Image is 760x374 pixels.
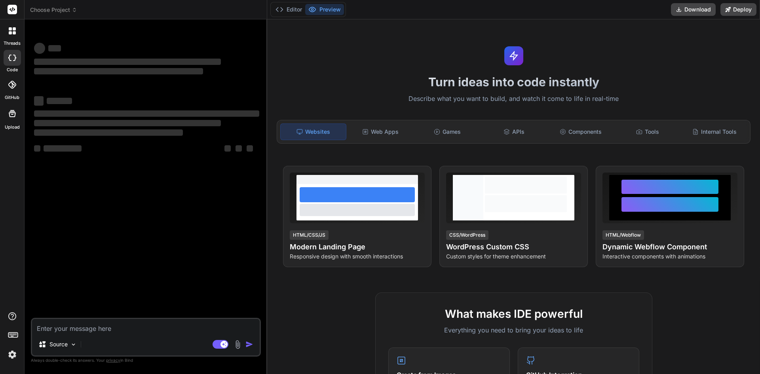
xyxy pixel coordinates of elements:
span: ‌ [44,145,82,152]
p: Source [49,340,68,348]
span: ‌ [34,59,221,65]
span: ‌ [224,145,231,152]
label: GitHub [5,94,19,101]
span: ‌ [34,96,44,106]
div: Components [548,123,614,140]
img: settings [6,348,19,361]
label: code [7,66,18,73]
button: Editor [272,4,305,15]
p: Describe what you want to build, and watch it come to life in real-time [272,94,755,104]
div: Tools [615,123,680,140]
span: ‌ [236,145,242,152]
div: Websites [280,123,346,140]
h4: Dynamic Webflow Component [602,241,737,252]
div: HTML/CSS/JS [290,230,329,240]
span: ‌ [48,45,61,51]
div: Web Apps [348,123,413,140]
p: Interactive components with animations [602,252,737,260]
span: ‌ [34,110,259,117]
img: Pick Models [70,341,77,348]
button: Download [671,3,716,16]
span: ‌ [34,68,203,74]
div: Internal Tools [682,123,747,140]
span: privacy [106,358,120,363]
h4: WordPress Custom CSS [446,241,581,252]
span: ‌ [34,120,221,126]
p: Custom styles for theme enhancement [446,252,581,260]
img: icon [245,340,253,348]
span: ‌ [47,98,72,104]
span: ‌ [247,145,253,152]
div: APIs [481,123,547,140]
div: Games [415,123,480,140]
div: HTML/Webflow [602,230,644,240]
span: Choose Project [30,6,77,14]
h4: Modern Landing Page [290,241,425,252]
p: Always double-check its answers. Your in Bind [31,357,261,364]
label: Upload [5,124,20,131]
p: Everything you need to bring your ideas to life [388,325,639,335]
img: attachment [233,340,242,349]
label: threads [4,40,21,47]
p: Responsive design with smooth interactions [290,252,425,260]
h1: Turn ideas into code instantly [272,75,755,89]
button: Deploy [720,3,756,16]
h2: What makes IDE powerful [388,306,639,322]
button: Preview [305,4,344,15]
div: CSS/WordPress [446,230,488,240]
span: ‌ [34,145,40,152]
span: ‌ [34,43,45,54]
span: ‌ [34,129,183,136]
